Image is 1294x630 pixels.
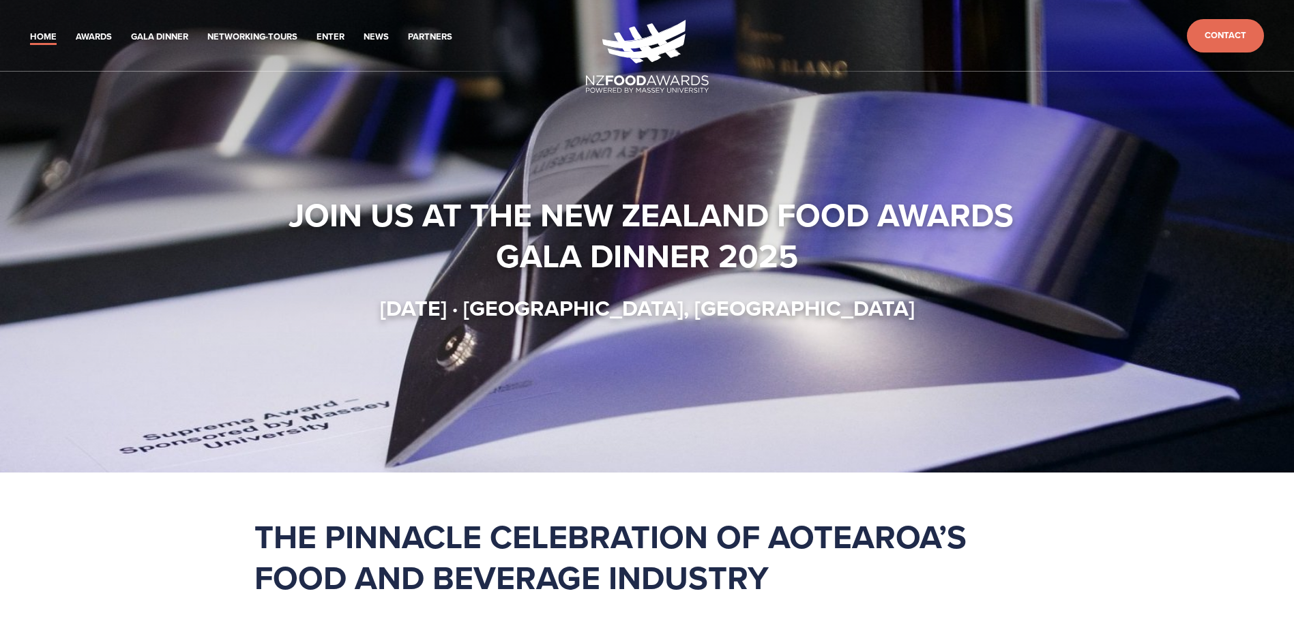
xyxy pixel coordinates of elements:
strong: Join us at the New Zealand Food Awards Gala Dinner 2025 [289,191,1022,280]
a: Contact [1187,19,1264,52]
a: News [364,29,389,45]
h1: The pinnacle celebration of Aotearoa’s food and beverage industry [254,516,1040,598]
a: Enter [317,29,344,45]
a: Partners [408,29,452,45]
a: Awards [76,29,112,45]
a: Networking-Tours [207,29,297,45]
a: Home [30,29,57,45]
a: Gala Dinner [131,29,188,45]
strong: [DATE] · [GEOGRAPHIC_DATA], [GEOGRAPHIC_DATA] [380,292,915,324]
